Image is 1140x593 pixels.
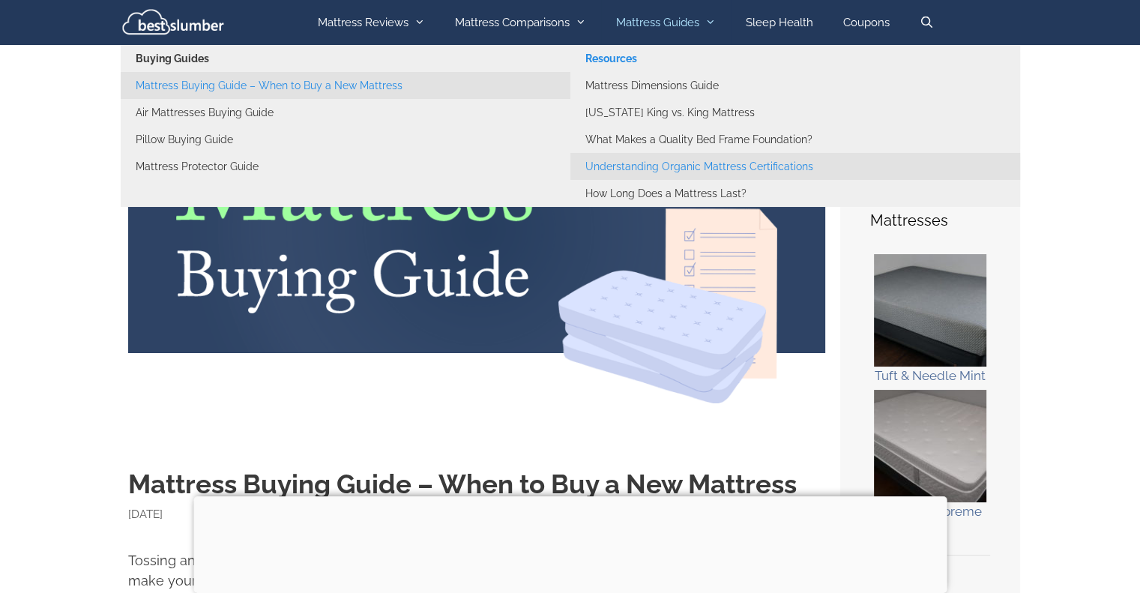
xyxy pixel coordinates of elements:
[128,52,825,442] img: Mattress Buying Guide
[570,180,1020,207] a: How Long Does a Mattress Last?
[875,368,986,383] a: Tuft & Needle Mint
[874,390,986,502] img: Allswell Supreme Mattress
[128,469,825,500] h1: Mattress Buying Guide – When to Buy a New Mattress
[570,126,1020,153] a: What Makes a Quality Bed Frame Foundation?
[870,187,990,232] h4: Best New Mattresses
[128,508,163,521] time: [DATE]
[570,45,1020,72] a: Resources
[128,550,825,591] p: Tossing and turning trying to decide on a new mattress? We’ve created a simple mattress buying gu...
[874,254,986,367] img: Tuft and Needle Mint Mattress
[570,99,1020,126] a: [US_STATE] King vs. King Mattress
[570,153,1020,180] a: Understanding Organic Mattress Certifications
[193,496,947,589] iframe: Advertisement
[570,72,1020,99] a: Mattress Dimensions Guide
[121,45,570,72] a: Buying Guides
